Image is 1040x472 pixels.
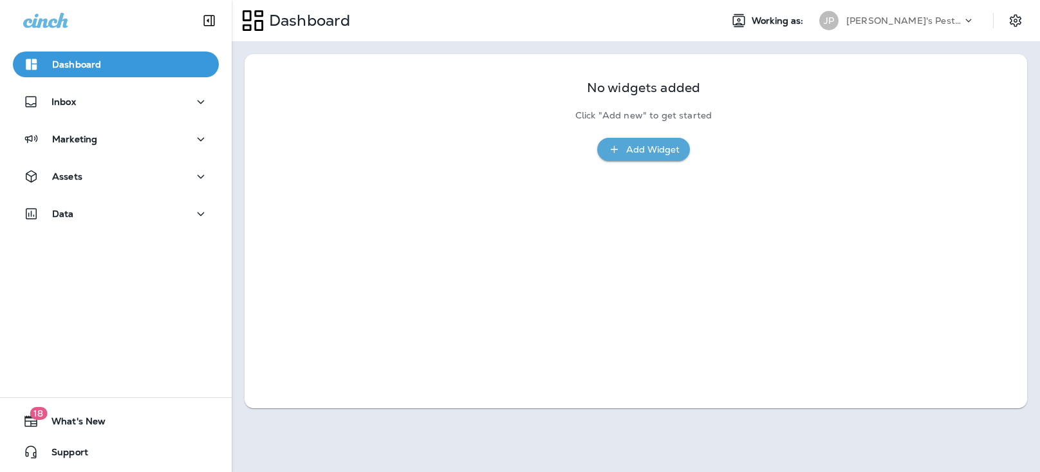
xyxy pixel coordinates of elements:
span: Support [39,447,88,462]
div: JP [819,11,839,30]
p: Inbox [51,97,76,107]
p: [PERSON_NAME]'s Pest Control - [GEOGRAPHIC_DATA] [846,15,962,26]
button: Data [13,201,219,227]
p: Dashboard [264,11,350,30]
button: Collapse Sidebar [191,8,227,33]
p: Dashboard [52,59,101,70]
button: Add Widget [597,138,690,162]
button: Inbox [13,89,219,115]
button: Support [13,439,219,465]
span: Working as: [752,15,806,26]
p: Data [52,209,74,219]
span: 18 [30,407,47,420]
button: Dashboard [13,52,219,77]
p: Assets [52,171,82,182]
p: Click "Add new" to get started [575,110,712,121]
button: Assets [13,164,219,189]
button: Marketing [13,126,219,152]
button: Settings [1004,9,1027,32]
p: No widgets added [587,82,700,93]
span: What's New [39,416,106,431]
button: 18What's New [13,408,219,434]
div: Add Widget [626,142,680,158]
p: Marketing [52,134,97,144]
